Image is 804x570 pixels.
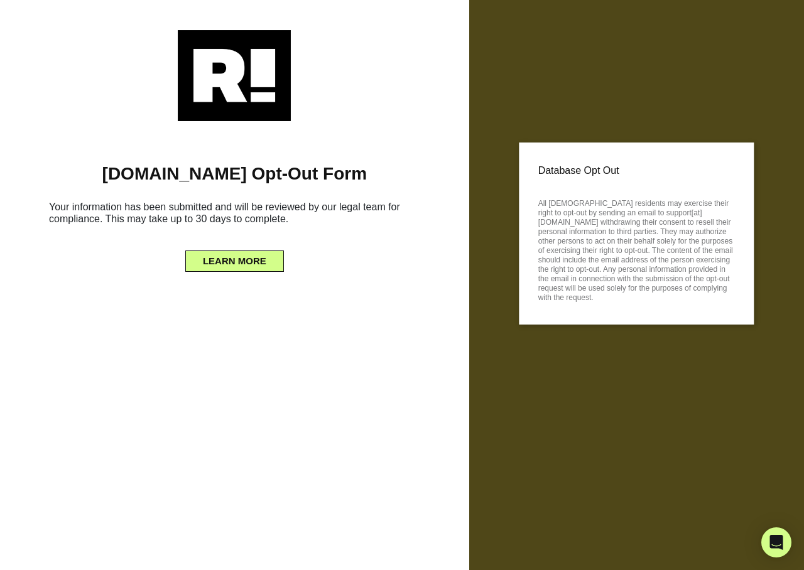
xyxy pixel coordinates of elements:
a: LEARN MORE [185,252,284,262]
img: Retention.com [178,30,291,121]
div: Open Intercom Messenger [761,527,791,557]
button: LEARN MORE [185,250,284,272]
p: Database Opt Out [538,161,735,180]
h6: Your information has been submitted and will be reviewed by our legal team for compliance. This m... [19,196,450,235]
p: All [DEMOGRAPHIC_DATA] residents may exercise their right to opt-out by sending an email to suppo... [538,195,735,303]
h1: [DOMAIN_NAME] Opt-Out Form [19,163,450,185]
